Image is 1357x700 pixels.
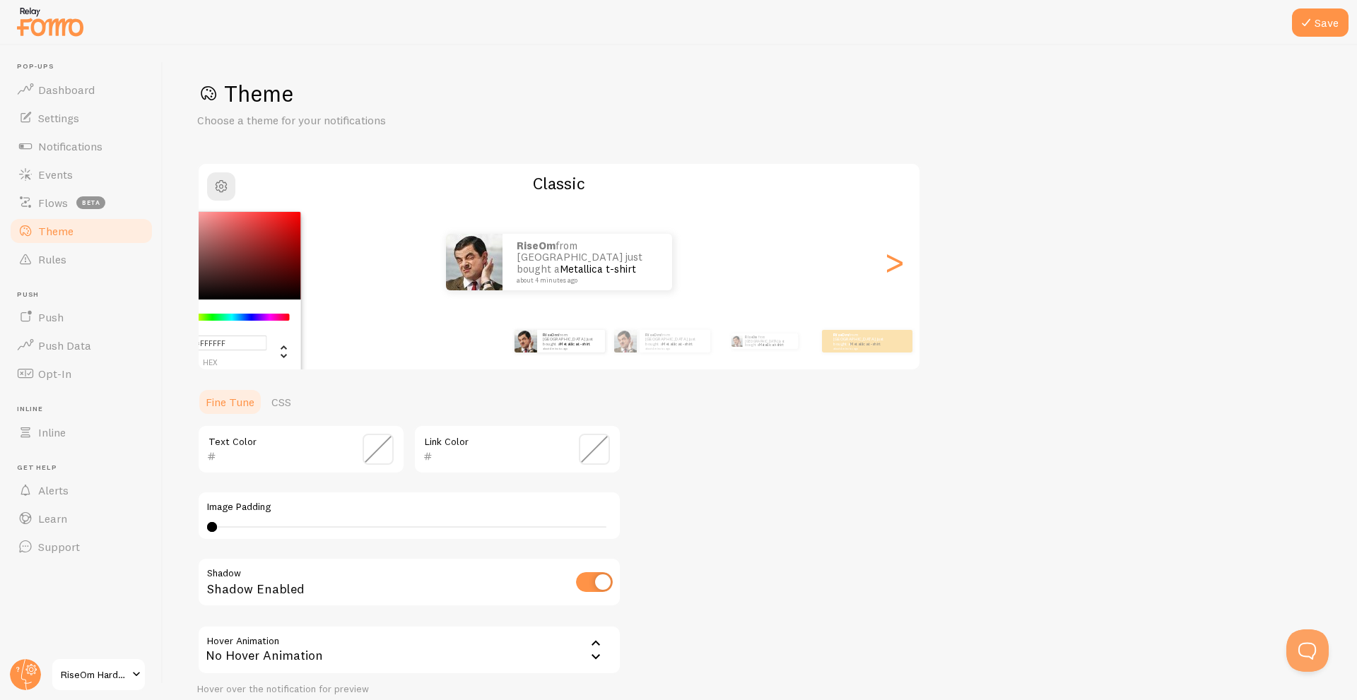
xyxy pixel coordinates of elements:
[197,683,621,696] div: Hover over the notification for preview
[517,239,556,252] strong: RiseOm
[560,341,590,347] a: Metallica t-shirt
[8,189,154,217] a: Flows beta
[153,359,267,367] span: hex
[38,252,66,266] span: Rules
[197,625,621,675] div: No Hover Animation
[8,303,154,331] a: Push
[38,310,64,324] span: Push
[745,335,758,339] strong: RiseOm
[517,240,658,284] p: from [GEOGRAPHIC_DATA] just bought a
[38,83,95,97] span: Dashboard
[197,79,1323,108] h1: Theme
[38,167,73,182] span: Events
[446,234,503,290] img: Fomo
[38,367,71,381] span: Opt-In
[662,341,693,347] a: Metallica t-shirt
[8,132,154,160] a: Notifications
[8,245,154,273] a: Rules
[197,557,621,609] div: Shadow Enabled
[197,388,263,416] a: Fine Tune
[17,463,154,473] span: Get Help
[38,425,66,439] span: Inline
[142,212,301,375] div: Chrome color picker
[645,332,661,338] strong: RiseOm
[38,511,67,526] span: Learn
[76,196,105,209] span: beta
[515,330,537,352] img: Fomo
[38,224,74,238] span: Theme
[8,418,154,446] a: Inline
[8,504,154,533] a: Learn
[17,62,154,71] span: Pop-ups
[197,112,536,129] p: Choose a theme for your notifications
[8,331,154,360] a: Push Data
[17,405,154,414] span: Inline
[8,360,154,388] a: Opt-In
[8,76,154,104] a: Dashboard
[8,104,154,132] a: Settings
[1286,629,1329,672] iframe: Help Scout Beacon - Open
[8,160,154,189] a: Events
[267,335,290,367] div: Change another color definition
[833,332,890,350] p: from [GEOGRAPHIC_DATA] just bought a
[645,332,705,350] p: from [GEOGRAPHIC_DATA] just bought a
[38,111,79,125] span: Settings
[38,483,69,497] span: Alerts
[614,330,637,352] img: Fomo
[8,533,154,561] a: Support
[759,343,783,347] a: Metallica t-shirt
[199,172,920,194] h2: Classic
[645,347,703,350] small: about 4 minutes ago
[207,501,611,514] label: Image Padding
[8,476,154,504] a: Alerts
[886,211,903,313] div: Next slide
[543,332,558,338] strong: RiseOm
[38,540,80,554] span: Support
[517,277,654,284] small: about 4 minutes ago
[833,332,849,338] strong: RiseOm
[850,341,881,347] a: Metallica t-shirt
[61,666,128,683] span: RiseOm Hardware
[38,338,91,352] span: Push Data
[17,290,154,299] span: Push
[731,336,742,347] img: Fomo
[745,333,792,349] p: from [GEOGRAPHIC_DATA] just bought a
[38,196,68,210] span: Flows
[51,658,146,692] a: RiseOm Hardware
[38,139,102,153] span: Notifications
[560,262,636,275] a: Metallica t-shirt
[8,217,154,245] a: Theme
[543,332,599,350] p: from [GEOGRAPHIC_DATA] just bought a
[263,388,300,416] a: CSS
[15,4,86,40] img: fomo-relay-logo-orange.svg
[833,347,888,350] small: about 4 minutes ago
[543,347,598,350] small: about 4 minutes ago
